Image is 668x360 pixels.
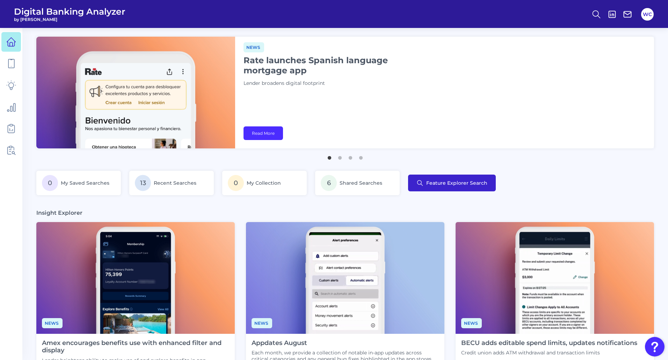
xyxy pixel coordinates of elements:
span: News [42,318,63,328]
h1: Rate launches Spanish language mortgage app [244,55,418,75]
span: News [244,42,264,52]
span: Recent Searches [154,180,196,186]
a: Read More [244,126,283,140]
a: News [42,319,63,326]
span: Digital Banking Analyzer [14,6,125,17]
a: News [244,44,264,50]
button: WC [641,8,654,21]
p: Credit union adds ATM withdrawal and transaction limits [461,350,637,356]
h4: Appdates August [252,339,439,347]
span: Feature Explorer Search [426,180,487,186]
img: News - Phone (4).png [36,222,235,334]
a: 0My Saved Searches [36,171,121,195]
span: Shared Searches [340,180,382,186]
h4: Amex encourages benefits use with enhanced filter and display [42,339,229,354]
span: News [461,318,482,328]
button: 3 [347,153,354,160]
span: by [PERSON_NAME] [14,17,125,22]
span: 13 [135,175,151,191]
a: News [252,319,272,326]
a: 13Recent Searches [129,171,214,195]
a: 0My Collection [222,171,307,195]
button: Open Resource Center [645,337,665,357]
button: 1 [326,153,333,160]
img: News - Phone (2).png [456,222,654,334]
h3: Insight Explorer [36,209,82,216]
span: 0 [228,175,244,191]
img: Appdates - Phone.png [246,222,444,334]
a: News [461,319,482,326]
span: My Collection [247,180,281,186]
button: 2 [336,153,343,160]
button: 4 [357,153,364,160]
span: 6 [321,175,337,191]
a: 6Shared Searches [315,171,400,195]
h4: BECU adds editable spend limits, updates notifications [461,339,637,347]
span: My Saved Searches [61,180,109,186]
button: Feature Explorer Search [408,175,496,191]
span: News [252,318,272,328]
span: 0 [42,175,58,191]
img: bannerImg [36,37,235,148]
p: Lender broadens digital footprint [244,80,418,87]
